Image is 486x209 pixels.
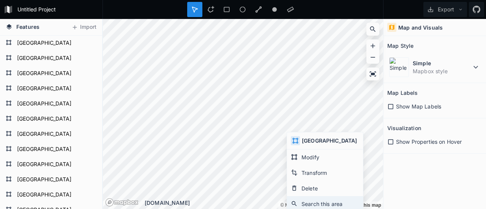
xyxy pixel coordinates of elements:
div: Transform [287,165,363,181]
h2: Map Style [387,40,413,52]
div: Modify [287,149,363,165]
div: Delete [287,181,363,196]
span: Show Map Labels [396,102,441,110]
h4: [GEOGRAPHIC_DATA] [302,137,357,145]
a: Mapbox [280,203,301,208]
dt: Simple [413,59,471,67]
h4: Map and Visuals [398,24,443,31]
div: [DOMAIN_NAME] [145,199,383,207]
span: Show Properties on Hover [396,138,462,146]
h2: Map Labels [387,87,418,99]
img: Simple [389,57,409,77]
span: Features [16,23,39,31]
button: Export [423,2,467,17]
button: Import [68,21,100,33]
dd: Mapbox style [413,67,471,75]
a: Mapbox logo [105,198,139,207]
h2: Visualization [387,122,421,134]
